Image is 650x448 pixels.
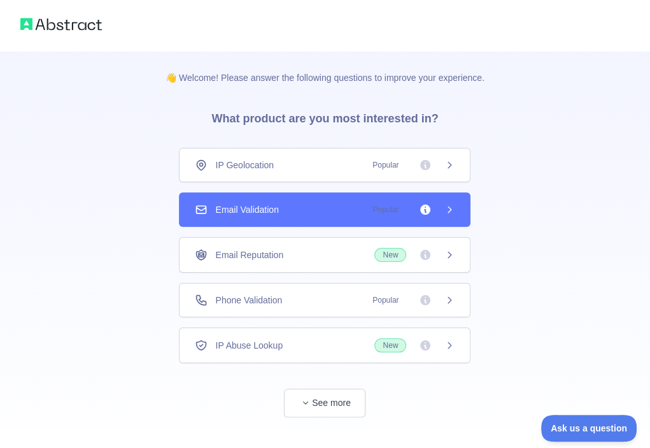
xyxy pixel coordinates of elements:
[215,294,282,307] span: Phone Validation
[365,294,406,307] span: Popular
[284,389,365,417] button: See more
[215,203,278,216] span: Email Validation
[365,203,406,216] span: Popular
[191,84,458,148] h3: What product are you most interested in?
[215,249,283,261] span: Email Reputation
[365,159,406,171] span: Popular
[541,415,637,442] iframe: Toggle Customer Support
[374,248,406,262] span: New
[145,51,505,84] p: 👋 Welcome! Please answer the following questions to improve your experience.
[215,159,274,171] span: IP Geolocation
[215,339,283,352] span: IP Abuse Lookup
[20,15,102,33] img: Abstract logo
[374,338,406,352] span: New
